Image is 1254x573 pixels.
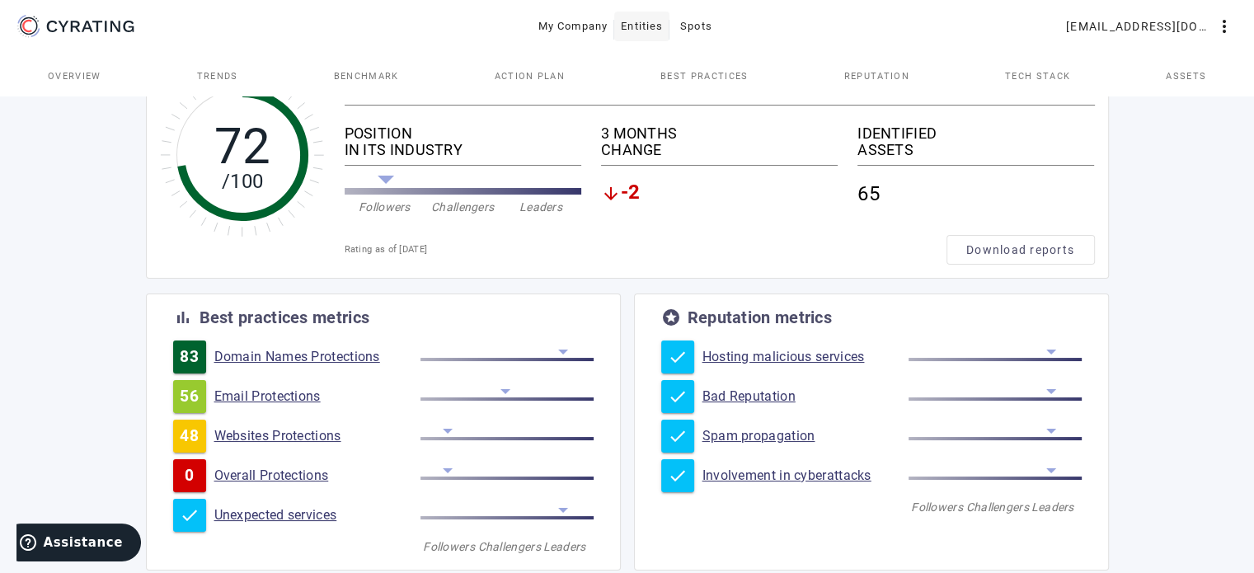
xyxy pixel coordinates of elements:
button: My Company [532,12,615,41]
span: Download reports [966,242,1074,258]
button: Entities [614,12,669,41]
a: Spam propagation [702,428,909,444]
a: Hosting malicious services [702,349,909,365]
span: Benchmark [334,72,399,81]
mat-icon: check [668,426,688,446]
mat-icon: bar_chart [173,308,193,327]
span: 83 [180,349,199,365]
a: Unexpected services [214,507,420,524]
mat-icon: check [668,466,688,486]
div: Leaders [502,199,580,215]
a: Email Protections [214,388,420,405]
span: Spots [680,13,712,40]
div: IDENTIFIED [857,125,1094,142]
div: IN ITS INDUSTRY [345,142,581,158]
div: Challengers [478,538,536,555]
span: Trends [197,72,238,81]
div: 3 MONTHS [601,125,838,142]
a: Involvement in cyberattacks [702,467,909,484]
div: Best practices metrics [200,309,370,326]
div: 65 [857,172,1094,215]
span: Reputation [844,72,909,81]
span: My Company [538,13,608,40]
button: Download reports [946,235,1095,265]
mat-icon: check [668,347,688,367]
div: POSITION [345,125,581,142]
a: Domain Names Protections [214,349,420,365]
tspan: /100 [221,170,262,193]
div: CHANGE [601,142,838,158]
span: Tech Stack [1005,72,1070,81]
span: Overview [48,72,101,81]
mat-icon: stars [661,308,681,327]
div: Rating as of [DATE] [345,242,946,258]
div: ASSETS [857,142,1094,158]
button: [EMAIL_ADDRESS][DOMAIN_NAME] [1059,12,1241,41]
span: [EMAIL_ADDRESS][DOMAIN_NAME] [1066,13,1214,40]
iframe: Ouvre un widget dans lequel vous pouvez trouver plus d’informations [16,524,141,565]
div: Followers [909,499,966,515]
mat-icon: more_vert [1214,16,1234,36]
a: Websites Protections [214,428,420,444]
div: Followers [420,538,478,555]
span: 56 [180,388,199,405]
mat-icon: check [668,387,688,406]
g: CYRATING [47,21,134,32]
span: 0 [185,467,194,484]
div: Followers [345,199,424,215]
span: Entities [621,13,663,40]
tspan: 72 [214,117,270,176]
span: -2 [621,184,641,204]
a: Overall Protections [214,467,420,484]
a: Bad Reputation [702,388,909,405]
span: 48 [180,428,199,444]
div: Reputation metrics [688,309,832,326]
div: Leaders [536,538,594,555]
span: Best practices [660,72,748,81]
div: Challengers [424,199,502,215]
mat-icon: arrow_downward [601,184,621,204]
button: Spots [669,12,722,41]
mat-icon: check [180,505,200,525]
span: Assets [1166,72,1206,81]
div: Leaders [1024,499,1082,515]
div: Challengers [966,499,1024,515]
span: Action Plan [494,72,565,81]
